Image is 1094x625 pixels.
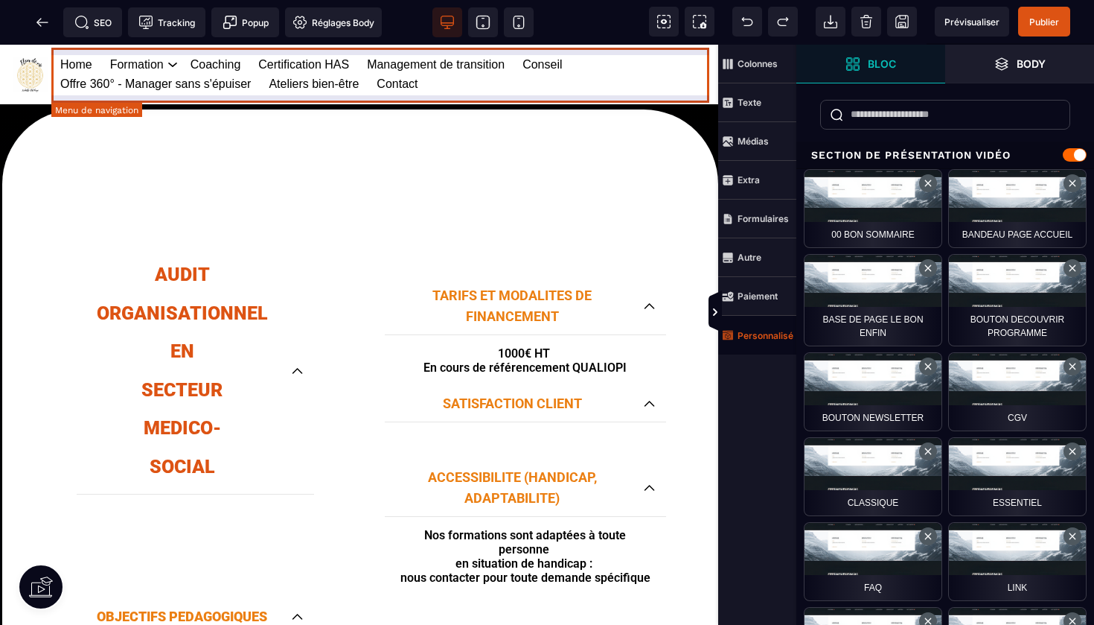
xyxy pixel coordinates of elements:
[768,7,798,37] span: Rétablir
[887,7,917,37] span: Enregistrer
[522,10,562,30] a: Conseil
[804,437,942,516] div: classique
[945,45,1094,83] span: Ouvrir les calques
[718,83,796,122] span: Texte
[292,15,374,30] span: Réglages Body
[935,7,1009,37] span: Aperçu
[88,211,277,442] p: AUDIT ORGANISATIONNEL EN SECTEUR MEDICO- SOCIAL
[285,7,382,37] span: Favicon
[804,522,942,601] div: faq
[110,10,164,30] a: Formation
[718,45,796,83] span: Colonnes
[738,330,793,341] strong: Personnalisé
[191,10,241,30] a: Coaching
[944,16,999,28] span: Prévisualiser
[738,213,789,224] strong: Formulaires
[649,7,679,37] span: Voir les composants
[718,122,796,161] span: Médias
[432,7,462,37] span: Voir bureau
[396,241,630,282] p: TARIFS ET MODALITES DE FINANCEMENT
[504,7,534,37] span: Voir mobile
[60,10,92,30] a: Home
[211,7,279,37] span: Créer une alerte modale
[738,136,769,147] strong: Médias
[796,142,1094,169] div: Section de présentation vidéo
[718,200,796,238] span: Formulaires
[258,10,349,30] a: Certification HAS
[718,161,796,200] span: Extra
[1017,58,1046,69] strong: Body
[74,15,112,30] span: SEO
[223,15,269,30] span: Popup
[128,7,205,37] span: Code de suivi
[732,7,762,37] span: Défaire
[60,30,251,49] a: Offre 360° - Manager sans s'épuiser
[377,30,418,49] a: Contact
[948,522,1087,601] div: link
[738,291,778,302] strong: Paiement
[468,7,498,37] span: Voir tablette
[396,349,630,369] p: SATISFACTION CLIENT
[367,10,505,30] a: Management de transition
[718,277,796,316] span: Paiement
[269,30,359,49] a: Ateliers bien-être
[948,352,1087,431] div: CGV
[796,45,945,83] span: Ouvrir les blocs
[948,169,1087,248] div: bandeau page accueil
[738,174,760,185] strong: Extra
[88,562,277,583] p: OBJECTIFS PEDAGOGIQUES
[685,7,714,37] span: Capture d'écran
[738,97,761,108] strong: Texte
[1018,7,1070,37] span: Enregistrer le contenu
[738,58,778,69] strong: Colonnes
[804,254,942,346] div: BASE DE PAGE LE BON ENFIN
[718,238,796,277] span: Autre
[400,480,652,544] text: Nos formations sont adaptées à toute personne en situation de handicap : nous contacter pour tout...
[851,7,881,37] span: Nettoyage
[396,422,630,464] p: ACCESSIBILITE (HANDICAP, ADAPTABILITE)
[796,291,811,335] span: Afficher les vues
[804,169,942,248] div: 00 bon sommaire
[28,7,57,37] span: Retour
[13,13,48,48] img: https://sasu-fleur-de-vie.metaforma.io/home
[816,7,845,37] span: Importer
[385,298,667,334] text: 1000€ HT En cours de référencement QUALIOPI
[1029,16,1059,28] span: Publier
[948,437,1087,516] div: Essentiel
[63,7,122,37] span: Métadata SEO
[718,316,796,355] span: Personnalisé
[738,252,761,263] strong: Autre
[138,15,195,30] span: Tracking
[868,58,896,69] strong: Bloc
[804,352,942,431] div: bouton newsletter
[948,254,1087,346] div: BOUTON DECOUVRIR PROGRAMME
